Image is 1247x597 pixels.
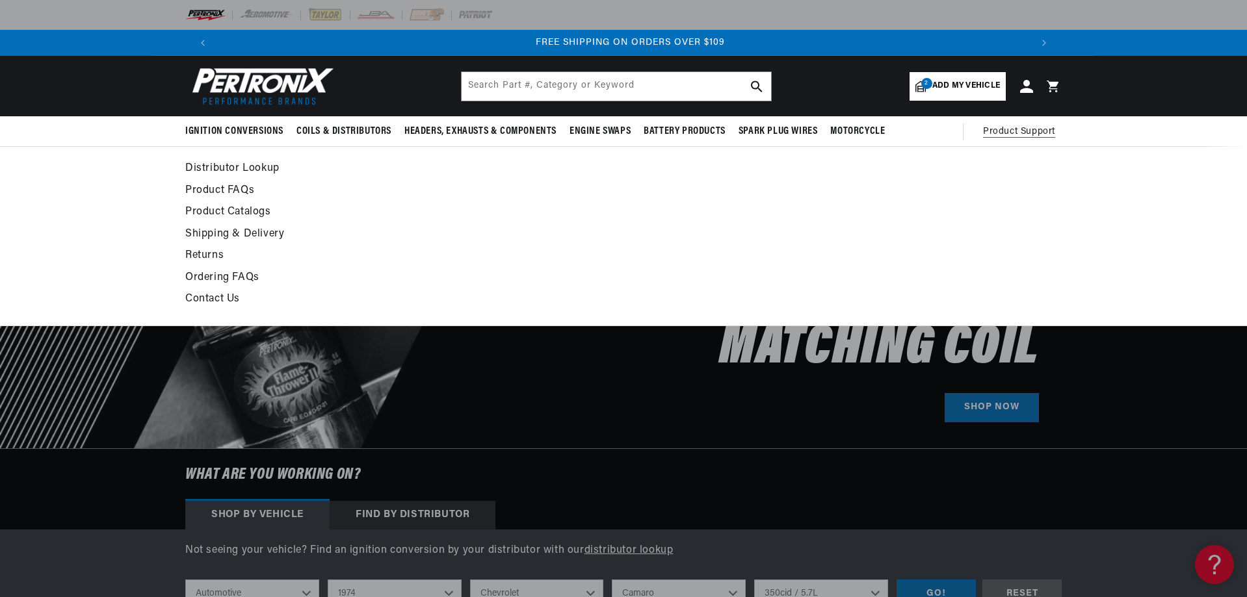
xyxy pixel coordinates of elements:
div: Find by Distributor [330,501,495,529]
summary: Product Support [983,116,1062,147]
a: Shipping & Delivery [185,225,824,244]
a: Product FAQs [185,182,824,200]
button: search button [742,72,771,101]
span: Ignition Conversions [185,125,283,138]
summary: Coils & Distributors [290,116,398,147]
span: Battery Products [644,125,726,138]
p: Not seeing your vehicle? Find an ignition conversion by your distributor with our [185,542,1062,559]
span: FREE SHIPPING ON ORDERS OVER $109 [536,38,725,47]
summary: Battery Products [637,116,732,147]
span: Motorcycle [830,125,885,138]
div: Shop by vehicle [185,501,330,529]
span: Product Support [983,125,1055,139]
button: Translation missing: en.sections.announcements.next_announcement [1031,30,1057,56]
div: 3 of 3 [222,36,1038,50]
span: Engine Swaps [570,125,631,138]
a: Contact Us [185,290,824,309]
a: Ordering FAQs [185,269,824,287]
span: 2 [921,78,932,89]
span: Spark Plug Wires [739,125,818,138]
slideshow-component: Translation missing: en.sections.announcements.announcement_bar [153,30,1094,56]
summary: Headers, Exhausts & Components [398,116,563,147]
button: Translation missing: en.sections.announcements.previous_announcement [190,30,216,56]
a: Distributor Lookup [185,160,824,178]
a: Returns [185,247,824,265]
h2: Buy an Ignition Conversion, Get 50% off the Matching Coil [483,184,1039,372]
span: Headers, Exhausts & Components [404,125,557,138]
summary: Engine Swaps [563,116,637,147]
span: Add my vehicle [932,80,1000,92]
summary: Ignition Conversions [185,116,290,147]
summary: Spark Plug Wires [732,116,824,147]
h6: What are you working on? [153,449,1094,501]
a: SHOP NOW [945,393,1039,422]
a: distributor lookup [584,545,674,555]
a: Product Catalogs [185,203,824,222]
div: Announcement [222,36,1038,50]
span: Coils & Distributors [296,125,391,138]
img: Pertronix [185,64,335,108]
input: Search Part #, Category or Keyword [462,72,771,101]
summary: Motorcycle [824,116,891,147]
a: 2Add my vehicle [910,72,1006,101]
